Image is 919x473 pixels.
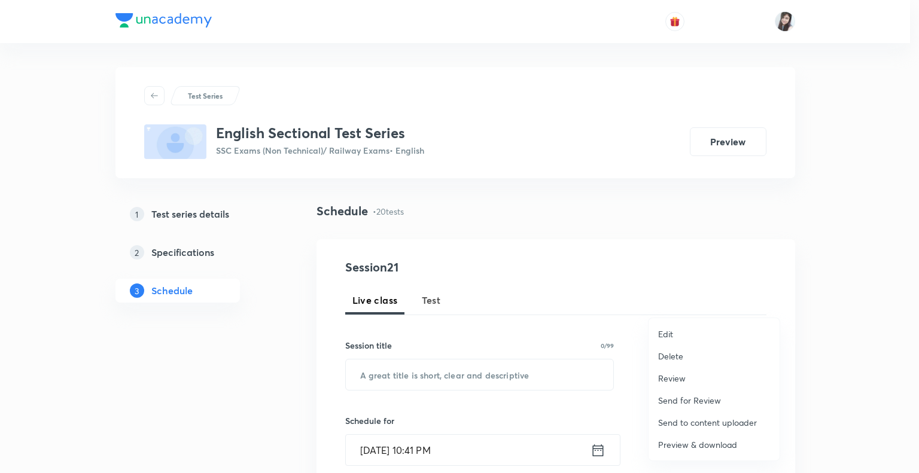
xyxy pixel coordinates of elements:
[658,394,721,407] p: Send for Review
[658,350,683,362] p: Delete
[658,438,737,451] p: Preview & download
[658,328,673,340] p: Edit
[658,416,757,429] p: Send to content uploader
[658,372,686,384] p: Review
